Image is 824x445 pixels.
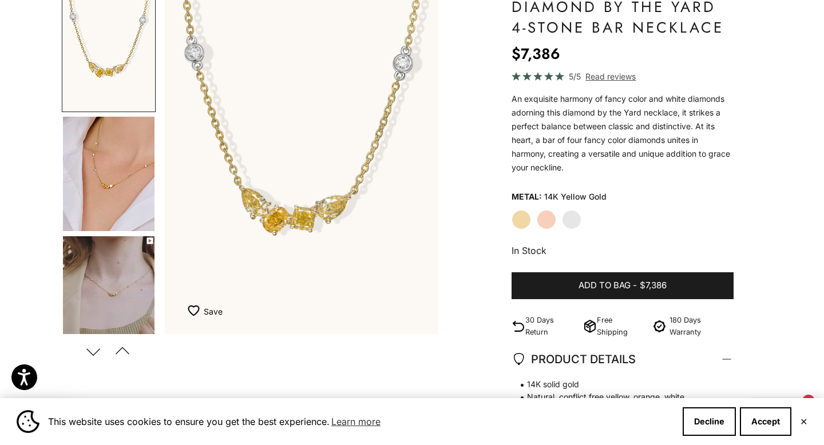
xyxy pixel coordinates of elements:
[512,272,734,300] button: Add to bag-$7,386
[512,243,734,258] p: In Stock
[800,418,807,425] button: Close
[669,314,734,338] p: 180 Days Warranty
[597,314,645,338] p: Free Shipping
[62,235,156,351] button: Go to item 5
[62,116,156,232] button: Go to item 4
[330,413,382,430] a: Learn more
[683,407,736,436] button: Decline
[512,391,722,416] span: Natural, conflict free yellow, orange, white diamonds
[63,236,154,349] img: #YellowGold #RoseGold #WhiteGold
[525,314,579,338] p: 30 Days Return
[512,378,722,391] span: 14K solid gold
[640,279,667,293] span: $7,386
[512,338,734,380] summary: PRODUCT DETAILS
[63,117,154,231] img: #YellowGold #RoseGold #WhiteGold
[569,70,581,83] span: 5/5
[512,188,542,205] legend: Metal:
[512,70,734,83] a: 5/5 Read reviews
[188,300,223,323] button: Add to Wishlist
[512,92,734,174] div: An exquisite harmony of fancy color and white diamonds adorning this diamond by the Yard necklace...
[48,413,674,430] span: This website uses cookies to ensure you get the best experience.
[579,279,631,293] span: Add to bag
[512,349,636,369] span: PRODUCT DETAILS
[585,70,636,83] span: Read reviews
[740,407,791,436] button: Accept
[17,410,39,433] img: Cookie banner
[188,305,204,316] img: wishlist
[512,42,560,65] sale-price: $7,386
[544,188,607,205] variant-option-value: 14K Yellow Gold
